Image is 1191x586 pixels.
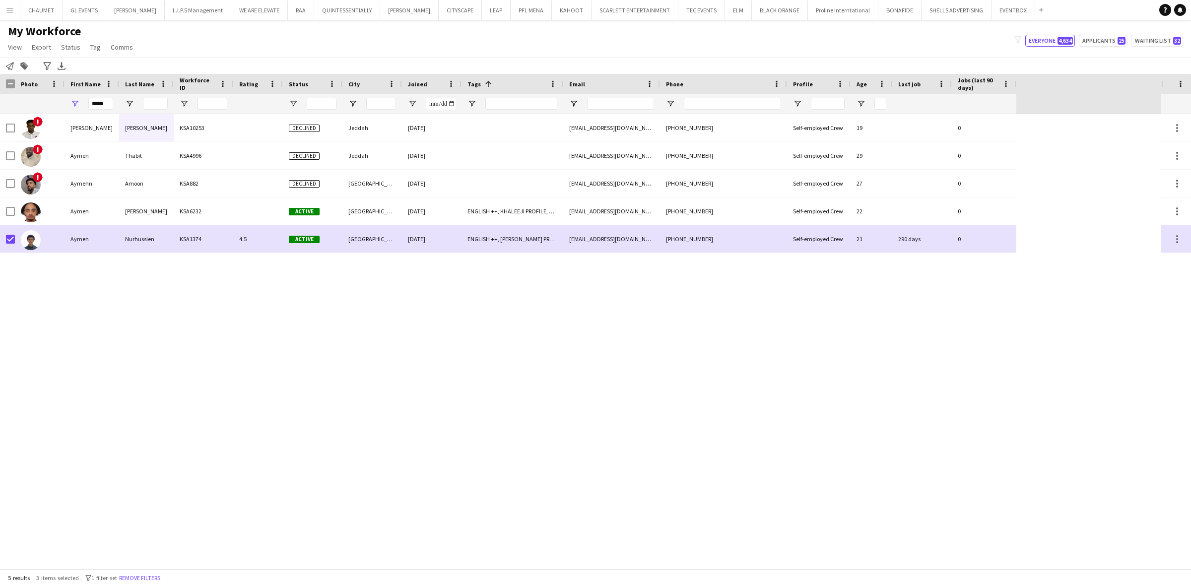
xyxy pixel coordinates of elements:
div: Self-employed Crew [787,197,851,225]
div: [PHONE_NUMBER] [660,170,787,197]
div: 0 [952,114,1016,141]
button: Open Filter Menu [348,99,357,108]
div: 0 [952,197,1016,225]
div: [PHONE_NUMBER] [660,225,787,253]
span: Rating [239,80,258,88]
div: [PERSON_NAME] [119,197,174,225]
span: Jobs (last 90 days) [958,76,998,91]
input: Status Filter Input [307,98,336,110]
input: Joined Filter Input [426,98,456,110]
div: [DATE] [402,114,462,141]
div: KSA4996 [174,142,233,169]
div: Jeddah [342,114,402,141]
img: Aymen Nurhussien [21,230,41,250]
input: Email Filter Input [587,98,654,110]
button: BLACK ORANGE [752,0,808,20]
button: EVENTBOX [992,0,1035,20]
div: 0 [952,225,1016,253]
span: 32 [1173,37,1181,45]
div: Self-employed Crew [787,225,851,253]
div: 19 [851,114,892,141]
div: Self-employed Crew [787,142,851,169]
span: Active [289,236,320,243]
button: SCARLETT ENTERTAINMENT [592,0,678,20]
div: [PERSON_NAME] [65,114,119,141]
button: ELM [725,0,752,20]
span: Joined [408,80,427,88]
input: Workforce ID Filter Input [198,98,227,110]
div: KSA6232 [174,197,233,225]
button: Open Filter Menu [467,99,476,108]
span: 3 items selected [36,574,79,582]
button: KAHOOT [552,0,592,20]
span: Age [857,80,867,88]
div: [EMAIL_ADDRESS][DOMAIN_NAME] [563,225,660,253]
div: Nurhussien [119,225,174,253]
button: Remove filters [117,573,162,584]
button: L.I.P.S Management [165,0,231,20]
span: Comms [111,43,133,52]
div: 0 [952,142,1016,169]
span: ! [33,117,43,127]
button: Open Filter Menu [793,99,802,108]
button: CHAUMET [20,0,63,20]
div: Jeddah [342,142,402,169]
a: Export [28,41,55,54]
span: Export [32,43,51,52]
span: First Name [70,80,101,88]
span: Active [289,208,320,215]
img: Aymenn Amoon [21,175,41,195]
div: [EMAIL_ADDRESS][DOMAIN_NAME] [563,114,660,141]
span: City [348,80,360,88]
div: [PHONE_NUMBER] [660,197,787,225]
div: ENGLISH ++, [PERSON_NAME] PROFILE, TOP [PERSON_NAME] [462,225,563,253]
div: [PERSON_NAME] [119,114,174,141]
div: 21 [851,225,892,253]
div: [DATE] [402,225,462,253]
button: CITYSCAPE [439,0,482,20]
div: Self-employed Crew [787,114,851,141]
button: BONAFIDE [878,0,922,20]
a: Comms [107,41,137,54]
button: PFL MENA [511,0,552,20]
button: LEAP [482,0,511,20]
div: [EMAIL_ADDRESS][DOMAIN_NAME] [563,142,660,169]
div: Aymen [65,142,119,169]
button: Open Filter Menu [125,99,134,108]
div: 22 [851,197,892,225]
div: [GEOGRAPHIC_DATA] [342,170,402,197]
div: Aymenn [65,170,119,197]
div: KSA10253 [174,114,233,141]
button: Applicants25 [1079,35,1127,47]
span: Tags [467,80,481,88]
button: GL EVENTS [63,0,106,20]
div: Amoon [119,170,174,197]
a: Tag [86,41,105,54]
button: Waiting list32 [1131,35,1183,47]
button: [PERSON_NAME] [106,0,165,20]
button: WE ARE ELEVATE [231,0,288,20]
button: TEC EVENTS [678,0,725,20]
div: 29 [851,142,892,169]
input: Last Name Filter Input [143,98,168,110]
div: 290 days [892,225,952,253]
img: Aymen Ahmed [21,202,41,222]
button: Open Filter Menu [289,99,298,108]
div: [DATE] [402,197,462,225]
span: My Workforce [8,24,81,39]
img: Aymen Abdullah Abdullah [21,119,41,139]
div: [EMAIL_ADDRESS][DOMAIN_NAME] [563,197,660,225]
button: Open Filter Menu [666,99,675,108]
span: Declined [289,125,320,132]
input: Profile Filter Input [811,98,845,110]
input: Tags Filter Input [485,98,557,110]
span: Status [289,80,308,88]
div: 0 [952,170,1016,197]
button: Open Filter Menu [408,99,417,108]
div: Thabit [119,142,174,169]
span: 25 [1118,37,1125,45]
div: [DATE] [402,142,462,169]
app-action-btn: Export XLSX [56,60,67,72]
div: Self-employed Crew [787,170,851,197]
app-action-btn: Notify workforce [4,60,16,72]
